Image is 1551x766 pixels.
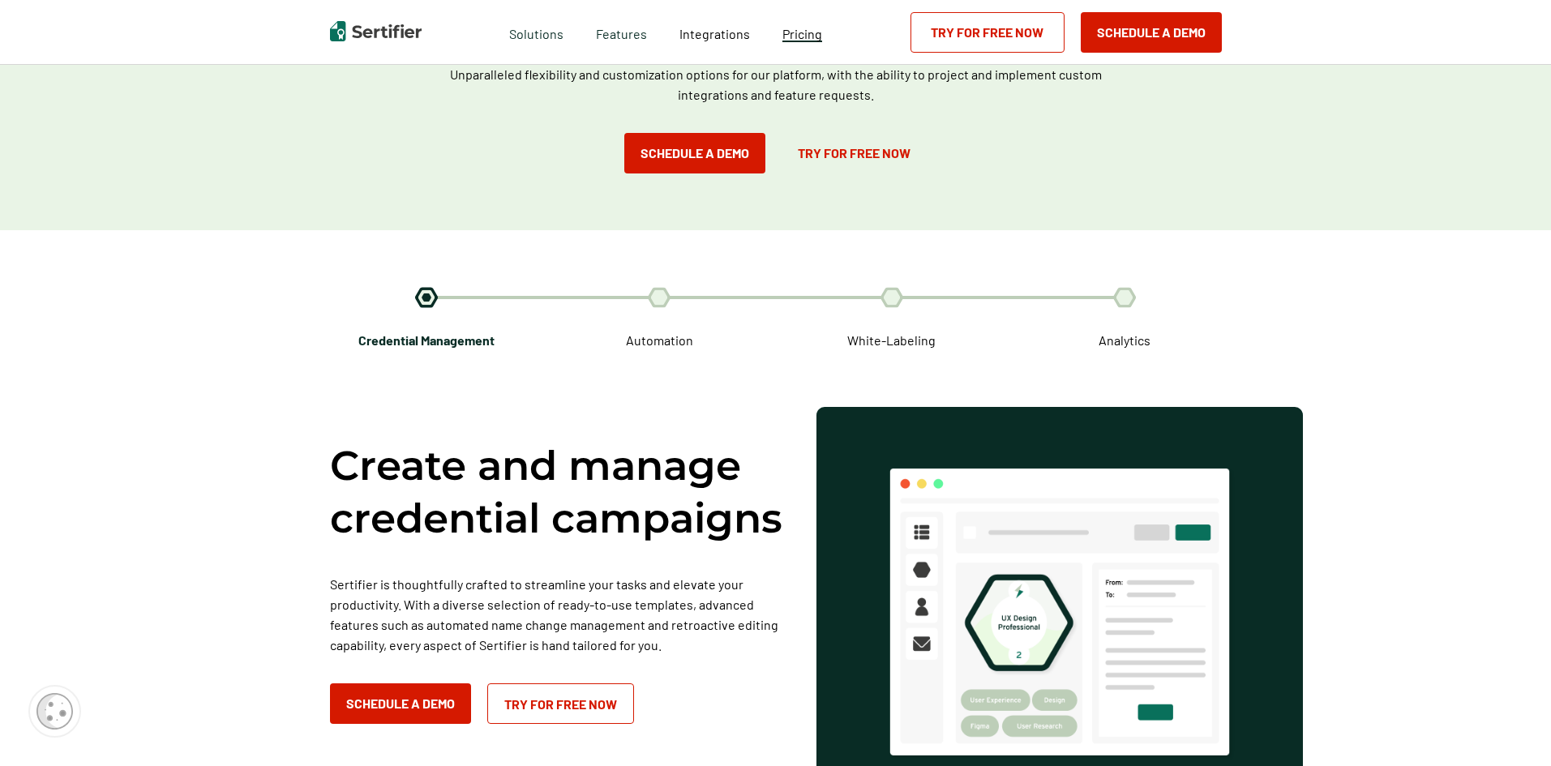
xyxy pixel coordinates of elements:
[910,12,1065,53] a: Try for Free Now
[435,64,1116,105] p: Unparalleled flexibility and customization options for our platform, with the ability to project ...
[330,574,784,655] p: Sertifier is thoughtfully crafted to streamline your tasks and elevate your productivity. With a ...
[330,439,784,545] h2: Create and manage credential campaigns
[1113,287,1136,308] img: List Icon
[782,22,822,42] a: Pricing
[330,683,471,724] button: Schedule a Demo
[880,287,903,308] img: List Icon
[847,330,936,350] span: White-Labeling
[509,22,563,42] span: Solutions
[782,26,822,41] span: Pricing
[782,133,927,173] a: Try for Free Now
[1081,12,1222,53] button: Schedule a Demo
[487,683,634,724] a: Try for Free Now
[358,330,495,350] span: Credential Management
[1099,330,1150,350] span: Analytics
[648,287,671,308] img: List Icon
[330,21,422,41] img: Sertifier | Digital Credentialing Platform
[679,22,750,42] a: Integrations
[1470,688,1551,766] iframe: Chat Widget
[679,26,750,41] span: Integrations
[596,22,647,42] span: Features
[415,287,438,308] img: List Icon
[1470,688,1551,766] div: Widget de chat
[624,133,765,173] button: Schedule a Demo
[36,693,73,730] img: Cookie Popup Icon
[626,330,693,350] span: Automation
